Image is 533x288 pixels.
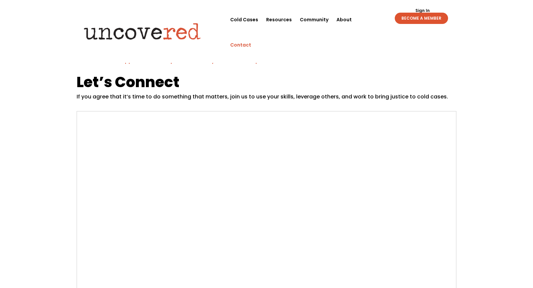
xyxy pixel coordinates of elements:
[78,18,207,44] img: Uncovered logo
[266,7,292,32] a: Resources
[77,74,456,93] h1: Let’s Connect
[77,93,456,101] p: If you agree that it’s time to do something that matters, join us to use your skills, leverage ot...
[300,7,328,32] a: Community
[230,32,251,58] a: Contact
[395,13,448,24] a: BECOME A MEMBER
[230,7,258,32] a: Cold Cases
[412,9,433,13] a: Sign In
[336,7,352,32] a: About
